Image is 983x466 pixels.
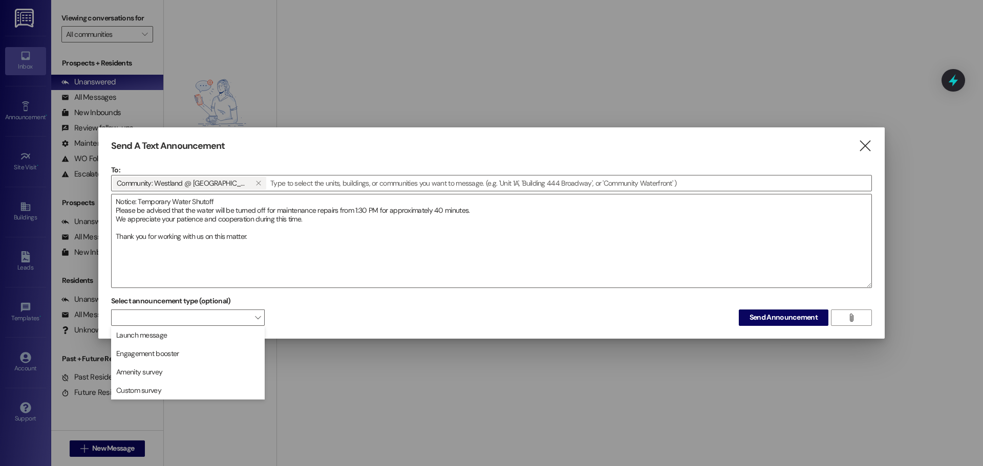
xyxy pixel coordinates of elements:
i:  [858,141,872,151]
span: Amenity survey [116,367,162,377]
span: Launch message [116,330,167,340]
span: Engagement booster [116,348,179,359]
input: Type to select the units, buildings, or communities you want to message. (e.g. 'Unit 1A', 'Buildi... [267,175,871,191]
i:  [847,314,855,322]
span: Send Announcement [750,312,818,323]
span: Custom survey [116,385,161,395]
h3: Send A Text Announcement [111,140,225,152]
i:  [255,179,261,187]
p: To: [111,165,872,175]
span: Community: Westland @ Regina (3294) [117,176,247,190]
button: Community: Westland @ Regina (3294) [251,176,266,190]
button: Send Announcement [739,309,828,326]
label: Select announcement type (optional) [111,293,231,309]
textarea: Notice: Temporary Water Shutoff Please be advised that the water will be turned off for maintenan... [112,194,871,287]
div: Notice: Temporary Water Shutoff Please be advised that the water will be turned off for maintenan... [111,194,872,288]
